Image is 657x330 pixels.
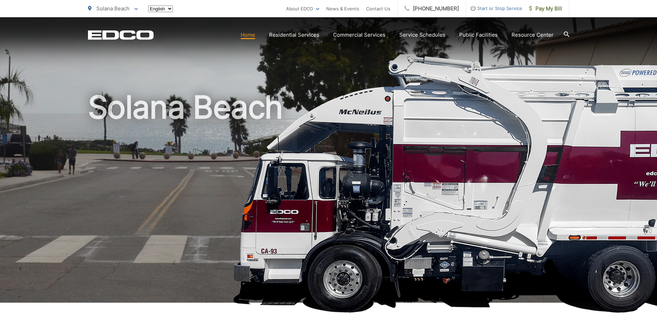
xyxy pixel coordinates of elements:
[148,6,173,12] select: Select a language
[241,31,255,39] a: Home
[512,31,553,39] a: Resource Center
[459,31,498,39] a: Public Facilities
[529,4,562,13] span: Pay My Bill
[96,5,130,12] span: Solana Beach
[88,30,154,40] a: EDCD logo. Return to the homepage.
[88,90,569,309] h1: Solana Beach
[333,31,385,39] a: Commercial Services
[366,4,390,13] a: Contact Us
[326,4,359,13] a: News & Events
[399,31,445,39] a: Service Schedules
[269,31,319,39] a: Residential Services
[286,4,319,13] a: About EDCO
